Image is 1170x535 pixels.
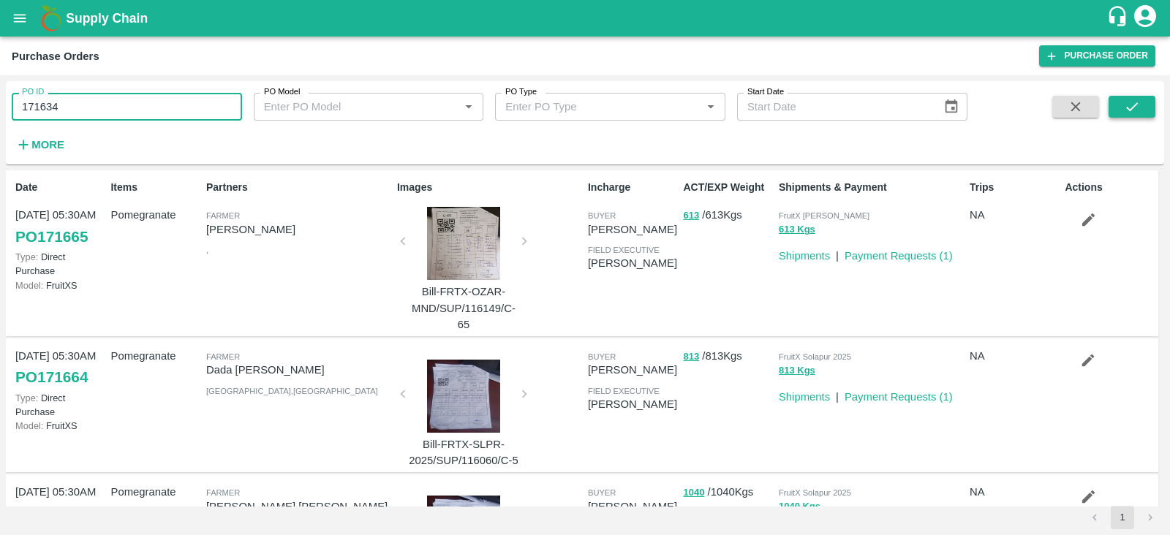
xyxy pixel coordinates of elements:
[15,348,105,364] p: [DATE] 05:30AM
[12,93,242,121] input: Enter PO ID
[779,250,830,262] a: Shipments
[15,420,43,431] span: Model:
[683,207,772,224] p: / 613 Kgs
[409,284,518,333] p: Bill-FRTX-OZAR-MND/SUP/116149/C-65
[499,97,697,116] input: Enter PO Type
[830,242,839,264] div: |
[15,392,38,403] span: Type:
[1081,506,1164,529] nav: pagination navigation
[830,383,839,405] div: |
[66,11,148,26] b: Supply Chain
[110,207,200,223] p: Pomegranate
[206,246,208,254] span: ,
[264,86,301,98] label: PO Model
[1065,180,1154,195] p: Actions
[1039,45,1155,67] a: Purchase Order
[588,387,660,395] span: field executive
[970,348,1059,364] p: NA
[15,501,88,527] a: PO171663
[12,132,68,157] button: More
[15,250,105,278] p: Direct Purchase
[15,224,88,250] a: PO171665
[779,211,869,220] span: FruitX [PERSON_NAME]
[683,484,772,501] p: / 1040 Kgs
[37,4,66,33] img: logo
[701,97,720,116] button: Open
[206,221,391,238] p: [PERSON_NAME]
[206,498,391,515] p: [PERSON_NAME] [PERSON_NAME]
[15,278,105,292] p: FruitXS
[12,47,99,66] div: Purchase Orders
[588,352,616,361] span: buyer
[15,207,105,223] p: [DATE] 05:30AM
[15,419,105,433] p: FruitXS
[845,391,953,403] a: Payment Requests (1)
[15,251,38,262] span: Type:
[779,488,851,497] span: FruitX Solapur 2025
[22,86,44,98] label: PO ID
[737,93,932,121] input: Start Date
[970,207,1059,223] p: NA
[683,349,699,365] button: 813
[15,364,88,390] a: PO171664
[1132,3,1158,34] div: account of current user
[206,488,240,497] span: Farmer
[845,250,953,262] a: Payment Requests (1)
[970,180,1059,195] p: Trips
[779,180,964,195] p: Shipments & Payment
[15,180,105,195] p: Date
[588,211,616,220] span: buyer
[110,484,200,500] p: Pomegranate
[588,246,660,254] span: field executive
[3,1,37,35] button: open drawer
[15,391,105,419] p: Direct Purchase
[206,362,391,378] p: Dada [PERSON_NAME]
[779,363,815,379] button: 813 Kgs
[683,180,772,195] p: ACT/EXP Weight
[779,391,830,403] a: Shipments
[588,396,677,412] p: [PERSON_NAME]
[206,352,240,361] span: Farmer
[409,436,518,469] p: Bill-FRTX-SLPR-2025/SUP/116060/C-5
[31,139,64,151] strong: More
[779,352,851,361] span: FruitX Solapur 2025
[206,387,378,395] span: [GEOGRAPHIC_DATA] , [GEOGRAPHIC_DATA]
[1106,5,1132,31] div: customer-support
[206,211,240,220] span: Farmer
[397,180,582,195] p: Images
[66,8,1106,29] a: Supply Chain
[588,498,677,515] p: [PERSON_NAME]
[779,498,820,515] button: 1040 Kgs
[683,348,772,365] p: / 813 Kgs
[588,221,677,238] p: [PERSON_NAME]
[15,280,43,291] span: Model:
[588,362,677,378] p: [PERSON_NAME]
[588,180,677,195] p: Incharge
[683,208,699,224] button: 613
[588,255,677,271] p: [PERSON_NAME]
[505,86,537,98] label: PO Type
[970,484,1059,500] p: NA
[1111,506,1134,529] button: page 1
[459,97,478,116] button: Open
[747,86,784,98] label: Start Date
[588,488,616,497] span: buyer
[110,180,200,195] p: Items
[15,484,105,500] p: [DATE] 05:30AM
[683,485,704,501] button: 1040
[206,180,391,195] p: Partners
[110,348,200,364] p: Pomegranate
[937,93,965,121] button: Choose date
[258,97,456,116] input: Enter PO Model
[779,221,815,238] button: 613 Kgs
